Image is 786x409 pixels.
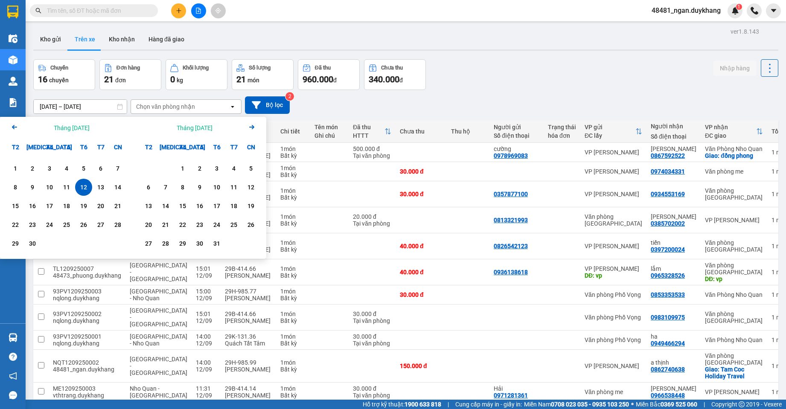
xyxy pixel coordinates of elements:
div: 12 [245,182,257,192]
span: đ [399,77,403,84]
div: [MEDICAL_DATA] [157,139,174,156]
img: warehouse-icon [9,34,17,43]
div: Chọn văn phòng nhận [136,102,195,111]
div: Chi tiết [280,128,306,135]
div: Choose Thứ Hai, tháng 10 27 2025. It's available. [140,235,157,252]
div: 29H-985.77 [225,288,272,295]
div: Choose Chủ Nhật, tháng 10 12 2025. It's available. [242,179,259,196]
b: GỬI : VP [PERSON_NAME] [11,62,93,104]
li: Hotline: 19003086 [47,32,194,42]
div: 0397200024 [651,246,685,253]
div: ver 1.8.143 [731,27,759,36]
div: T7 [225,139,242,156]
span: 0 [170,74,175,84]
div: Bất kỳ [280,171,306,178]
img: phone-icon [751,7,758,15]
button: file-add [191,3,206,18]
li: Số 2 [PERSON_NAME], [GEOGRAPHIC_DATA] [47,21,194,32]
div: 4 [61,163,73,174]
span: 340.000 [369,74,399,84]
div: Choose Thứ Ba, tháng 10 7 2025. It's available. [157,179,174,196]
div: Trạng thái [548,124,576,131]
div: Bất kỳ [280,272,306,279]
div: Choose Thứ Sáu, tháng 10 31 2025. It's available. [208,235,225,252]
div: 14 [160,201,172,211]
div: 2 [194,163,206,174]
span: [GEOGRAPHIC_DATA] - [GEOGRAPHIC_DATA] [130,262,187,282]
div: DĐ: vp [585,272,642,279]
div: T4 [41,139,58,156]
div: Bất kỳ [280,152,306,159]
div: Người nhận [651,123,696,130]
div: VP [PERSON_NAME] [585,265,642,272]
input: Tìm tên, số ĐT hoặc mã đơn [47,6,148,15]
button: Chuyến16chuyến [33,59,95,90]
div: Choose Chủ Nhật, tháng 09 7 2025. It's available. [109,160,126,177]
div: CN [242,139,259,156]
div: Số lượng [249,65,271,71]
div: 8 [177,182,189,192]
div: 20 [143,220,154,230]
div: 10 [211,182,223,192]
div: Choose Thứ Bảy, tháng 10 18 2025. It's available. [225,197,242,215]
div: VP [PERSON_NAME] [585,191,642,197]
button: Hàng đã giao [142,29,191,49]
div: 20.000 đ [353,213,391,220]
div: 30 [26,238,38,249]
span: chuyến [49,77,69,84]
div: 30.000 đ [400,191,442,197]
div: T2 [7,139,24,156]
div: CN [109,139,126,156]
div: Choose Chủ Nhật, tháng 09 14 2025. It's available. [109,179,126,196]
div: Bất kỳ [280,194,306,201]
div: 19 [78,201,90,211]
div: T6 [208,139,225,156]
span: đơn [115,77,126,84]
div: Choose Thứ Ba, tháng 10 28 2025. It's available. [157,235,174,252]
div: 0934553169 [651,191,685,197]
div: Choose Thứ Tư, tháng 09 17 2025. It's available. [41,197,58,215]
div: Choose Thứ Năm, tháng 09 25 2025. It's available. [58,216,75,233]
div: 93PV1209250003 [53,288,121,295]
div: cường [494,145,539,152]
div: 15 [177,201,189,211]
div: T6 [75,139,92,156]
div: Người gửi [494,124,539,131]
div: Đã thu [353,124,384,131]
div: Choose Chủ Nhật, tháng 10 5 2025. It's available. [242,160,259,177]
div: Choose Thứ Tư, tháng 10 15 2025. It's available. [174,197,191,215]
svg: Arrow Right [247,122,257,132]
div: quang anh [651,213,696,220]
div: 15:01 [196,265,216,272]
div: Choose Thứ Sáu, tháng 10 3 2025. It's available. [208,160,225,177]
span: món [247,77,259,84]
div: Choose Thứ Hai, tháng 10 20 2025. It's available. [140,216,157,233]
div: 1 món [280,239,306,246]
div: Choose Thứ Hai, tháng 09 15 2025. It's available. [7,197,24,215]
div: Choose Thứ Hai, tháng 10 6 2025. It's available. [140,179,157,196]
div: 3 [211,163,223,174]
div: 0936138618 [494,269,528,276]
div: 25 [228,220,240,230]
span: kg [177,77,183,84]
button: plus [171,3,186,18]
button: caret-down [766,3,781,18]
div: [PERSON_NAME] [225,272,272,279]
div: Tại văn phòng [353,152,391,159]
div: 18 [228,201,240,211]
div: 26 [245,220,257,230]
div: Choose Chủ Nhật, tháng 10 26 2025. It's available. [242,216,259,233]
span: đ [333,77,337,84]
span: [GEOGRAPHIC_DATA] - Nho Quan [130,288,187,302]
div: 13 [143,201,154,211]
img: warehouse-icon [9,77,17,86]
div: 27 [95,220,107,230]
div: Choose Thứ Tư, tháng 10 8 2025. It's available. [174,179,191,196]
div: Choose Thứ Năm, tháng 09 11 2025. It's available. [58,179,75,196]
div: T5 [58,139,75,156]
div: 1 món [280,265,306,272]
svg: open [229,103,236,110]
div: 1 món [280,145,306,152]
div: 5 [78,163,90,174]
div: 15:00 [196,288,216,295]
